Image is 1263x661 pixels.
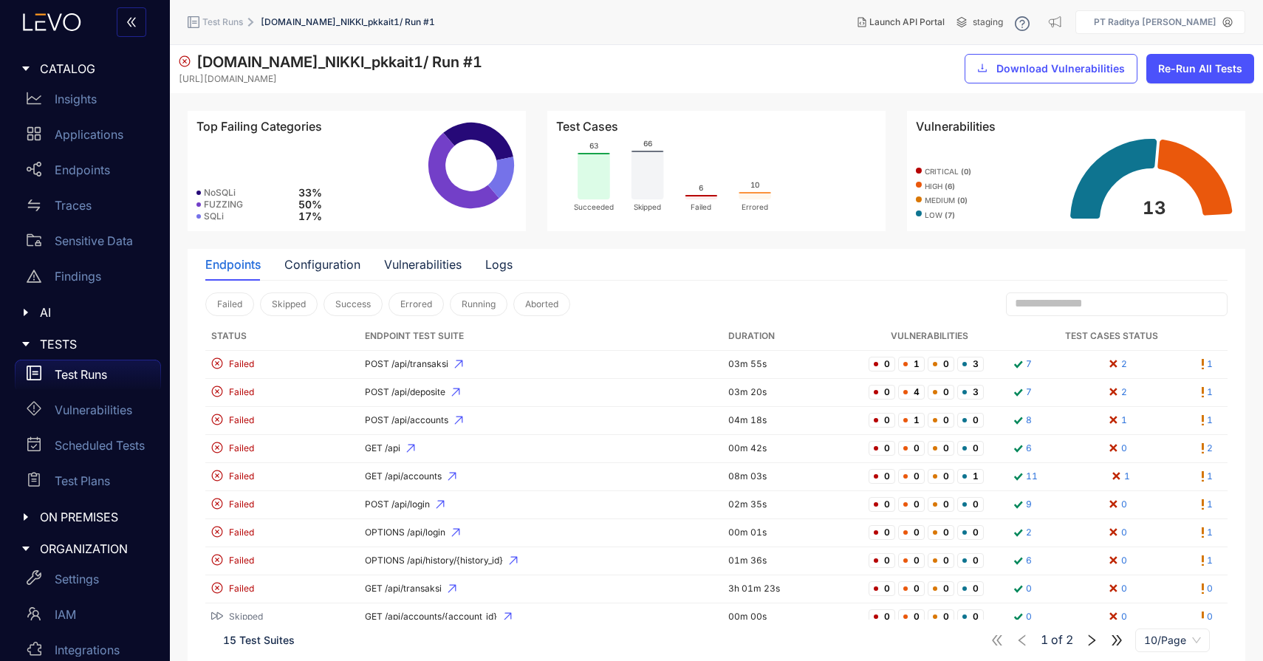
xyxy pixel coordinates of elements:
[55,474,110,487] p: Test Plans
[15,261,161,297] a: Findings
[55,92,97,106] p: Insights
[485,258,513,271] div: Logs
[1110,634,1123,647] span: double-right
[916,120,996,133] span: Vulnerabilities
[1202,441,1213,456] a: 2
[1106,497,1127,513] a: 0
[126,16,137,30] span: double-left
[574,202,614,211] tspan: Succeeded
[400,299,432,309] span: Errored
[945,182,955,191] b: ( 6 )
[27,198,41,213] span: swap
[365,359,717,369] span: POST /api/transaksi
[335,299,371,309] span: Success
[556,120,877,133] div: Test Cases
[742,202,768,211] tspan: Errored
[898,609,925,624] span: 0
[1010,413,1032,428] a: 8
[365,612,717,622] span: GET /api/accounts/{account_id}
[389,292,444,316] button: Errored
[898,581,925,596] span: 0
[1010,357,1032,372] a: 7
[284,258,360,271] div: Configuration
[869,441,895,456] span: 0
[15,84,161,120] a: Insights
[15,191,161,226] a: Traces
[55,368,107,381] p: Test Runs
[204,188,236,198] span: NoSQLi
[1010,441,1032,456] a: 6
[229,415,254,425] span: Failed
[205,258,261,271] div: Endpoints
[957,357,984,371] span: 3
[1010,385,1032,400] a: 7
[1106,441,1127,456] a: 0
[965,54,1137,83] button: downloadDownload Vulnerabilities
[1202,469,1213,484] a: 1
[55,270,101,283] p: Findings
[898,413,925,428] span: 1
[359,322,723,351] th: Endpoint Test Suite
[365,387,717,397] span: POST /api/deposite
[863,322,996,351] th: Vulnerabilities
[324,292,383,316] button: Success
[928,581,954,596] span: 0
[15,155,161,191] a: Endpoints
[722,575,863,603] td: 3h 01m 23s
[846,10,956,34] button: Launch API Portal
[722,603,863,631] td: 00m 00s
[634,202,661,212] tspan: Skipped
[15,120,161,155] a: Applications
[691,202,711,211] tspan: Failed
[1202,357,1213,372] a: 1
[869,609,895,624] span: 0
[1106,581,1127,597] a: 0
[898,553,925,568] span: 0
[40,542,149,555] span: ORGANIZATION
[384,258,462,271] div: Vulnerabilities
[298,199,322,210] span: 50 %
[40,338,149,351] span: TESTS
[1158,63,1242,75] span: Re-Run All Tests
[15,600,161,635] a: IAM
[21,512,31,522] span: caret-right
[1202,413,1213,428] a: 1
[750,180,759,189] tspan: 10
[217,299,242,309] span: Failed
[229,583,254,594] span: Failed
[196,53,482,71] span: [DOMAIN_NAME]_NIKKI_pkkait1 / Run # 1
[40,510,149,524] span: ON PREMISES
[179,74,277,84] span: [URL][DOMAIN_NAME]
[928,497,954,512] span: 0
[205,322,359,351] th: Status
[117,7,146,37] button: double-left
[205,292,254,316] button: Failed
[229,499,254,510] span: Failed
[204,211,224,222] span: SQLi
[722,519,863,547] td: 00m 01s
[1106,357,1127,372] a: 2
[643,139,652,148] tspan: 66
[365,415,717,425] span: POST /api/accounts
[9,329,161,360] div: TESTS
[260,292,318,316] button: Skipped
[55,234,133,247] p: Sensitive Data
[15,395,161,431] a: Vulnerabilities
[204,199,243,210] span: FUZZING
[996,322,1228,351] th: Test Cases Status
[196,120,322,133] span: Top Failing Categories
[925,168,971,177] span: critical
[928,469,954,484] span: 0
[365,527,717,538] span: OPTIONS /api/login
[957,553,984,568] span: 0
[21,339,31,349] span: caret-right
[1010,497,1032,513] a: 9
[450,292,507,316] button: Running
[21,544,31,554] span: caret-right
[961,167,971,176] b: ( 0 )
[1041,634,1048,647] span: 1
[869,469,895,484] span: 0
[928,553,954,568] span: 0
[869,553,895,568] span: 0
[957,441,984,456] span: 0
